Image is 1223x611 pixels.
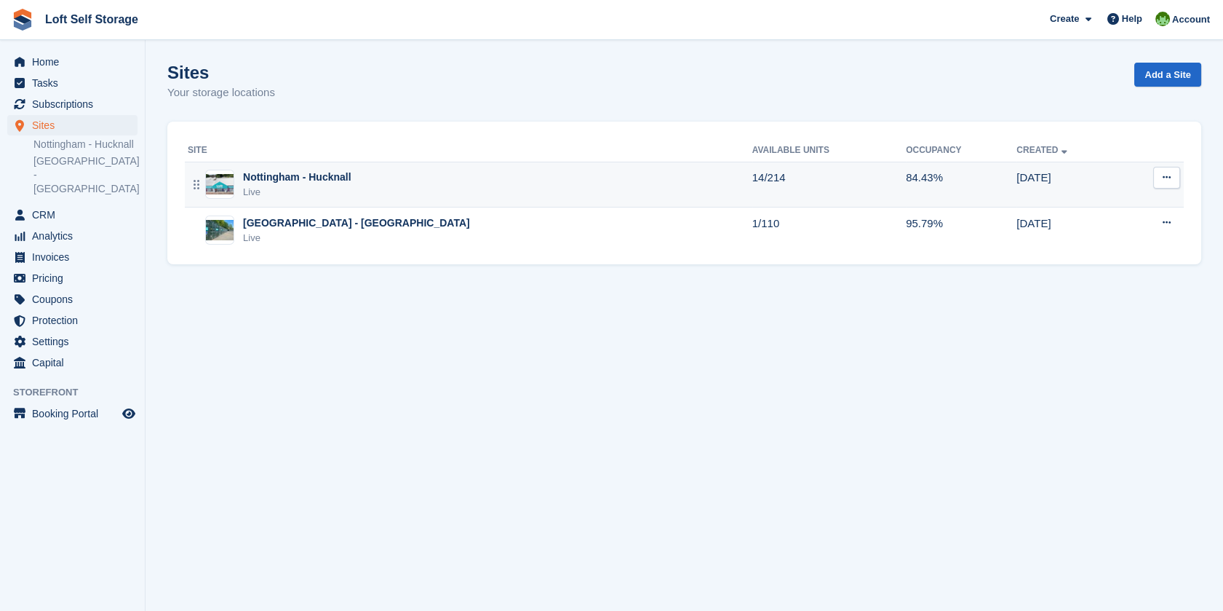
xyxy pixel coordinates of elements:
span: Analytics [32,226,119,246]
th: Site [185,139,752,162]
a: Created [1016,145,1069,155]
a: [GEOGRAPHIC_DATA] - [GEOGRAPHIC_DATA] [33,154,138,196]
img: Image of Nottingham - Hucknall site [206,174,234,195]
th: Occupancy [906,139,1016,162]
a: menu [7,73,138,93]
td: 84.43% [906,162,1016,208]
a: menu [7,268,138,288]
div: Nottingham - Hucknall [243,170,351,185]
span: Booking Portal [32,403,119,424]
span: Subscriptions [32,94,119,114]
span: Protection [32,310,119,331]
a: Loft Self Storage [39,7,144,31]
a: menu [7,289,138,310]
a: menu [7,226,138,246]
span: Settings [32,331,119,352]
h1: Sites [167,63,275,82]
img: Image of Nottingham - Bestwood Village site [206,220,234,241]
a: menu [7,115,138,135]
td: [DATE] [1016,208,1123,253]
span: Create [1050,12,1079,26]
th: Available Units [752,139,906,162]
td: 95.79% [906,208,1016,253]
span: Account [1172,12,1210,27]
a: menu [7,94,138,114]
span: Coupons [32,289,119,310]
span: Sites [32,115,119,135]
span: CRM [32,205,119,225]
a: menu [7,247,138,267]
a: menu [7,352,138,373]
a: Nottingham - Hucknall [33,138,138,151]
span: Invoices [32,247,119,267]
div: Live [243,231,470,245]
td: 14/214 [752,162,906,208]
span: Help [1122,12,1142,26]
img: stora-icon-8386f47178a22dfd0bd8f6a31ec36ba5ce8667c1dd55bd0f319d3a0aa187defe.svg [12,9,33,31]
span: Storefront [13,385,145,400]
img: James Johnson [1155,12,1170,26]
a: menu [7,310,138,331]
div: [GEOGRAPHIC_DATA] - [GEOGRAPHIC_DATA] [243,216,470,231]
a: menu [7,205,138,225]
span: Pricing [32,268,119,288]
a: menu [7,331,138,352]
span: Capital [32,352,119,373]
a: Add a Site [1134,63,1201,87]
a: menu [7,403,138,424]
p: Your storage locations [167,84,275,101]
a: Preview store [120,405,138,422]
span: Tasks [32,73,119,93]
td: [DATE] [1016,162,1123,208]
span: Home [32,52,119,72]
div: Live [243,185,351,200]
a: menu [7,52,138,72]
td: 1/110 [752,208,906,253]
